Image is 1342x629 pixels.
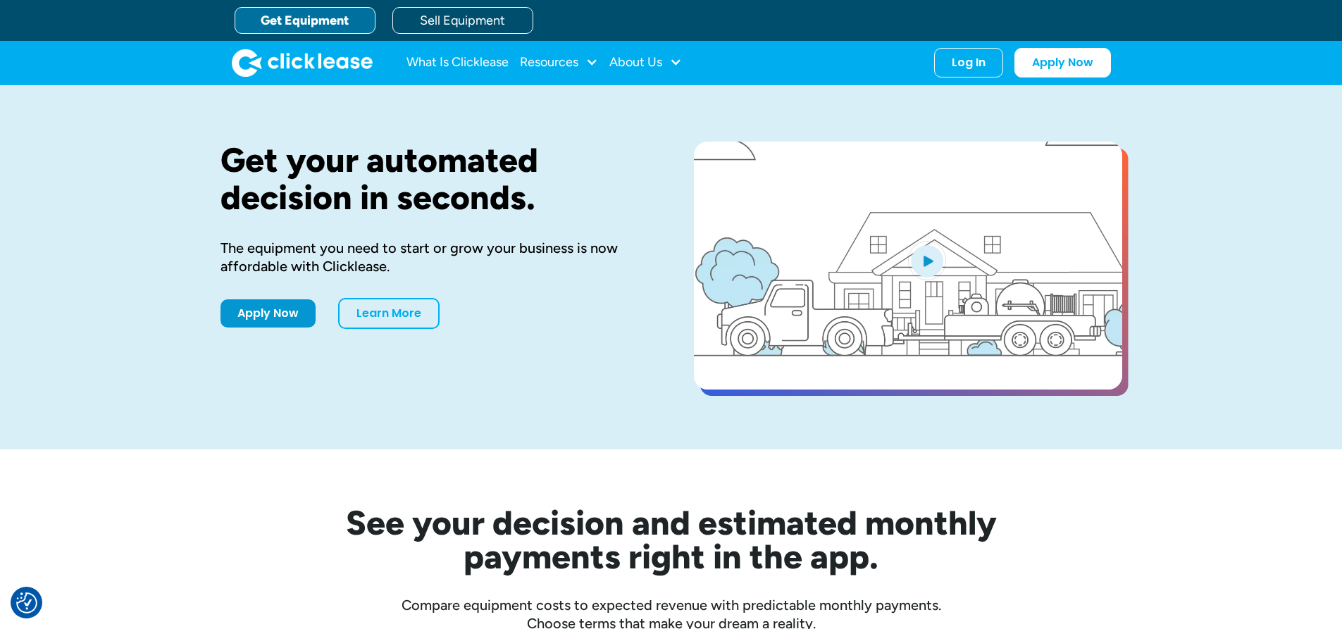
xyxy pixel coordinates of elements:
div: Log In [952,56,986,70]
div: About Us [609,49,682,77]
a: Get Equipment [235,7,375,34]
h2: See your decision and estimated monthly payments right in the app. [277,506,1066,573]
button: Consent Preferences [16,592,37,614]
a: Learn More [338,298,440,329]
img: Clicklease logo [232,49,373,77]
a: Apply Now [220,299,316,328]
div: Resources [520,49,598,77]
img: Revisit consent button [16,592,37,614]
a: open lightbox [694,142,1122,390]
img: Blue play button logo on a light blue circular background [908,241,946,280]
a: Sell Equipment [392,7,533,34]
a: What Is Clicklease [406,49,509,77]
div: The equipment you need to start or grow your business is now affordable with Clicklease. [220,239,649,275]
h1: Get your automated decision in seconds. [220,142,649,216]
a: home [232,49,373,77]
a: Apply Now [1014,48,1111,77]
